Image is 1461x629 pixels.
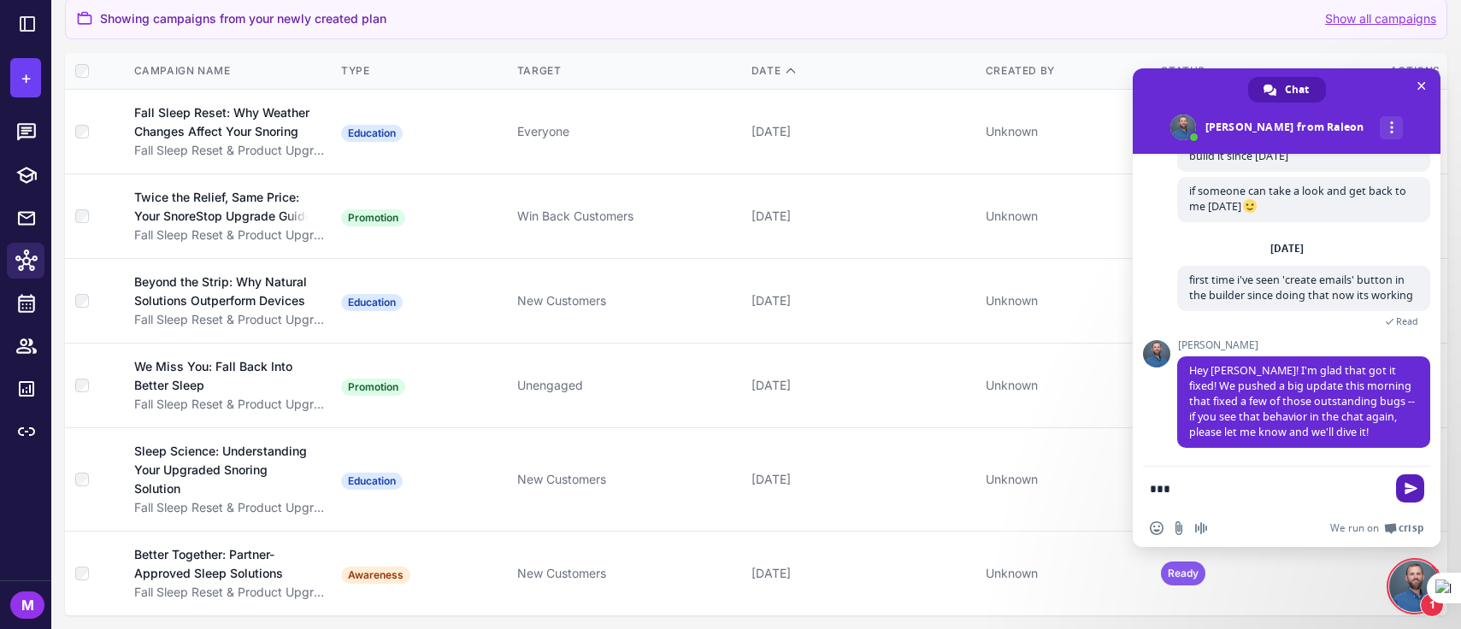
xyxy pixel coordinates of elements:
div: Date [751,63,972,79]
div: Unknown [986,564,1148,583]
div: Sleep Science: Understanding Your Upgraded Snoring Solution [134,442,315,498]
div: Fall Sleep Reset & Product Upgrade Campaign [134,583,325,602]
div: Everyone [517,122,738,141]
th: Actions [1330,53,1447,90]
span: Read [1396,315,1418,327]
button: Show all campaigns [1325,9,1436,28]
div: [DATE] [751,376,972,395]
span: first time i've seen 'create emails' button in the builder since doing that now its working [1189,273,1413,303]
div: Unknown [986,207,1148,226]
span: Insert an emoji [1150,521,1163,535]
div: Twice the Relief, Same Price: Your SnoreStop Upgrade Guide [134,188,314,226]
div: We Miss You: Fall Back Into Better Sleep [134,357,310,395]
span: We run on [1330,521,1379,535]
div: Type [341,63,504,79]
div: Campaign Name [134,63,325,79]
div: [DATE] [751,291,972,310]
span: 1 [1420,593,1444,617]
div: Unengaged [517,376,738,395]
a: Close chat [1389,561,1440,612]
span: Showing campaigns from your newly created plan [100,9,386,28]
div: Status [1161,63,1323,79]
div: New Customers [517,470,738,489]
div: Target [517,63,738,79]
span: Audio message [1194,521,1208,535]
span: Hey [PERSON_NAME]! I'm glad that got it fixed! We pushed a big update this morning that fixed a f... [1189,363,1415,439]
span: Promotion [341,209,405,226]
span: Crisp [1399,521,1423,535]
span: Ready [1161,561,1205,585]
div: [DATE] [751,564,972,583]
button: + [10,58,41,97]
a: Chat [1248,77,1326,103]
div: Fall Sleep Reset & Product Upgrade Campaign [134,310,325,329]
div: [DATE] [751,207,972,226]
div: Fall Sleep Reset & Product Upgrade Campaign [134,498,325,517]
div: [DATE] [751,470,972,489]
div: New Customers [517,564,738,583]
div: [DATE] [1270,244,1304,254]
span: Close chat [1412,77,1430,95]
span: Send [1396,474,1424,503]
span: Education [341,473,403,490]
span: Education [341,294,403,311]
div: M [10,591,44,619]
span: Send a file [1172,521,1186,535]
div: Fall Sleep Reset & Product Upgrade Campaign [134,141,325,160]
textarea: Compose your message... [1150,467,1389,509]
div: Fall Sleep Reset & Product Upgrade Campaign [134,395,325,414]
span: [PERSON_NAME] [1177,339,1430,351]
div: Created By [986,63,1148,79]
div: Beyond the Strip: Why Natural Solutions Outperform Devices [134,273,314,310]
div: Fall Sleep Reset & Product Upgrade Campaign [134,226,325,244]
div: Better Together: Partner-Approved Sleep Solutions [134,545,313,583]
div: Win Back Customers [517,207,738,226]
div: New Customers [517,291,738,310]
a: We run onCrisp [1330,521,1423,535]
span: Promotion [341,379,405,396]
span: if someone can take a look and get back to me [DATE] [1189,184,1406,214]
div: Unknown [986,376,1148,395]
span: Chat [1285,77,1309,103]
span: + [21,65,32,91]
div: Fall Sleep Reset: Why Weather Changes Affect Your Snoring [134,103,314,141]
div: Unknown [986,122,1148,141]
div: Unknown [986,470,1148,489]
div: [DATE] [751,122,972,141]
span: Education [341,125,403,142]
span: Awareness [341,567,410,584]
div: Unknown [986,291,1148,310]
